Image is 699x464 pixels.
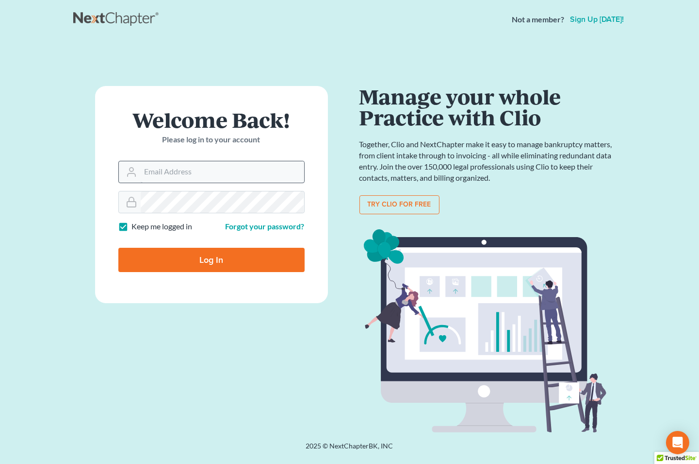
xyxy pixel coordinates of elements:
label: Keep me logged in [132,221,193,232]
a: Try clio for free [359,195,439,215]
a: Forgot your password? [226,222,305,231]
input: Email Address [141,161,304,183]
p: Together, Clio and NextChapter make it easy to manage bankruptcy matters, from client intake thro... [359,139,617,183]
div: 2025 © NextChapterBK, INC [73,441,626,459]
h1: Welcome Back! [118,109,305,130]
div: Open Intercom Messenger [666,431,689,454]
h1: Manage your whole Practice with Clio [359,86,617,127]
img: clio_bg-1f7fd5e12b4bb4ecf8b57ca1a7e67e4ff233b1f5529bdf2c1c242739b0445cb7.svg [359,226,617,437]
strong: Not a member? [512,14,565,25]
p: Please log in to your account [118,134,305,145]
a: Sign up [DATE]! [569,16,626,23]
input: Log In [118,248,305,272]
